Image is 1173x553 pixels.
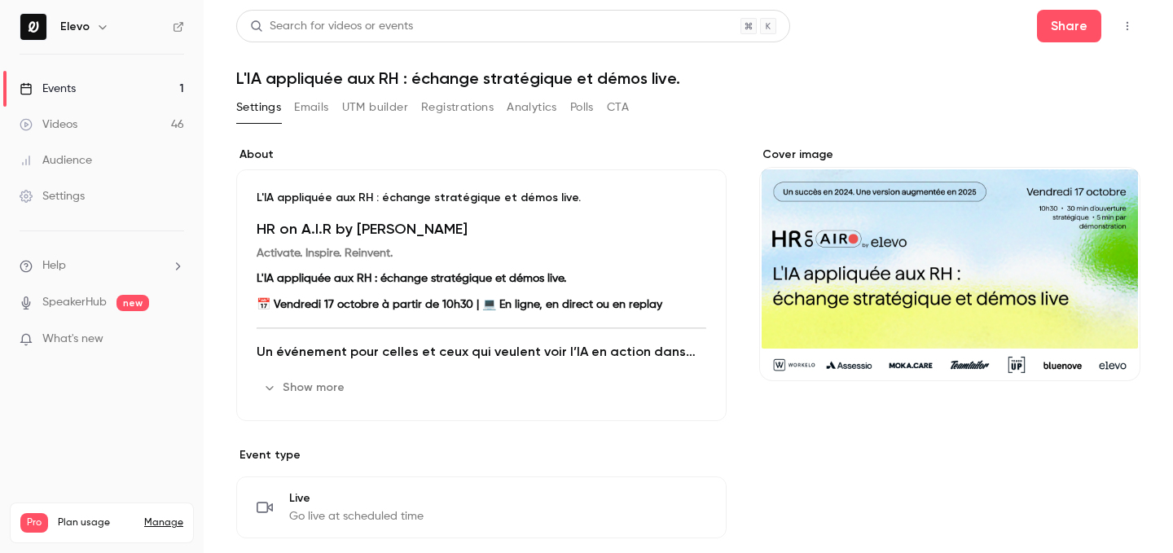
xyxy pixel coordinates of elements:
[507,94,557,121] button: Analytics
[58,516,134,529] span: Plan usage
[421,94,494,121] button: Registrations
[236,147,727,163] label: About
[20,81,76,97] div: Events
[250,18,413,35] div: Search for videos or events
[257,299,662,310] strong: 📅 Vendredi 17 octobre à partir de 10h30 | 💻 En ligne, en direct ou en replay
[257,273,566,284] strong: L'IA appliquée aux RH : échange stratégique et démos live.
[20,513,48,533] span: Pro
[20,152,92,169] div: Audience
[42,331,103,348] span: What's new
[257,248,393,259] strong: Activate. Inspire. Reinvent.
[42,257,66,274] span: Help
[289,490,424,507] span: Live
[342,94,408,121] button: UTM builder
[20,14,46,40] img: Elevo
[294,94,328,121] button: Emails
[236,447,727,463] p: Event type
[20,257,184,274] li: help-dropdown-opener
[570,94,594,121] button: Polls
[607,94,629,121] button: CTA
[289,508,424,524] span: Go live at scheduled time
[60,19,90,35] h6: Elevo
[144,516,183,529] a: Manage
[759,147,1140,381] section: Cover image
[759,147,1140,163] label: Cover image
[116,295,149,311] span: new
[236,68,1140,88] h1: L'IA appliquée aux RH : échange stratégique et démos live.
[257,375,354,401] button: Show more
[257,342,706,362] h2: Un événement pour celles et ceux qui veulent voir l’IA en action dans les RH.
[1037,10,1101,42] button: Share
[257,190,706,206] p: L'IA appliquée aux RH : échange stratégique et démos live.
[20,188,85,204] div: Settings
[257,219,706,239] h1: HR on A.I.R by [PERSON_NAME]
[20,116,77,133] div: Videos
[42,294,107,311] a: SpeakerHub
[236,94,281,121] button: Settings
